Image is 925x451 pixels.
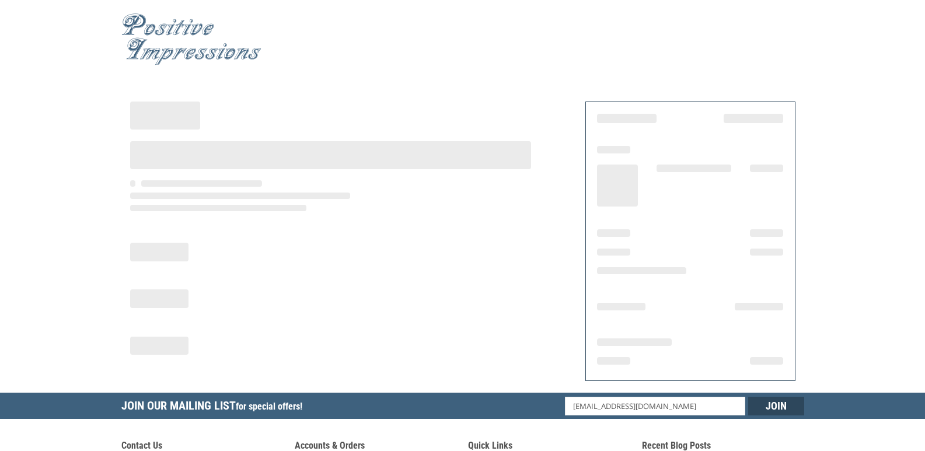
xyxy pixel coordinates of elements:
[236,401,302,412] span: for special offers!
[565,397,745,415] input: Email
[121,393,308,422] h5: Join Our Mailing List
[748,397,804,415] input: Join
[121,13,261,65] img: Positive Impressions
